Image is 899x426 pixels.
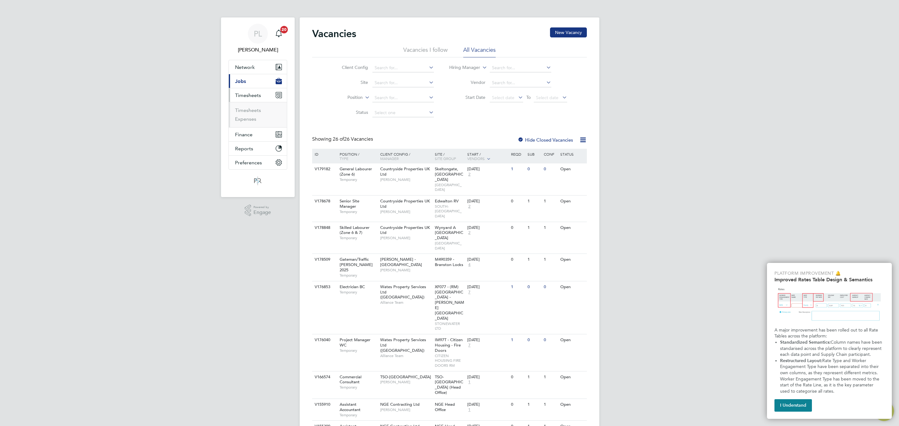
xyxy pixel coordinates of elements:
input: Select one [372,109,434,117]
div: 0 [542,281,558,293]
input: Search for... [372,64,434,72]
span: CITIZEN HOUSING FIRE DOORS RM [435,353,464,368]
span: [PERSON_NAME] - [GEOGRAPHIC_DATA] [380,257,422,267]
img: Updated Rates Table Design & Semantics [774,285,884,325]
span: Edwalton RV [435,198,459,204]
span: [PERSON_NAME] [380,177,432,182]
span: 20 [280,26,288,33]
span: 7 [467,290,471,295]
span: [PERSON_NAME] [380,268,432,273]
span: Site Group [435,156,456,161]
div: [DATE] [467,199,508,204]
div: 0 [526,163,542,175]
div: 0 [509,222,526,234]
span: [PERSON_NAME] [380,235,432,240]
div: Reqd [509,149,526,159]
div: 0 [509,254,526,265]
span: Alliance Team [380,300,432,305]
h2: Improved Rates Table Design & Semantics [774,277,884,283]
input: Search for... [490,79,551,87]
span: M490359 - Branston Locks [435,257,463,267]
div: 0 [526,281,542,293]
span: Temporary [340,348,377,353]
span: Skeltongate, [GEOGRAPHIC_DATA] [435,166,463,182]
span: Temporary [340,209,377,214]
span: Select date [536,95,558,100]
span: Countryside Properties UK Ltd [380,166,430,177]
span: [PERSON_NAME] [380,209,432,214]
span: Manager [380,156,399,161]
span: Senior Site Manager [340,198,359,209]
div: Open [559,371,586,383]
span: Temporary [340,177,377,182]
div: 1 [526,254,542,265]
p: Platform Improvement 🔔 [774,270,884,277]
li: Vacancies I follow [403,46,448,57]
span: To [524,93,533,101]
span: Timesheets [235,92,261,98]
div: 1 [526,196,542,207]
label: Site [332,80,368,85]
div: ID [313,149,335,159]
span: Reports [235,146,253,152]
span: Project Manager WC [340,337,371,348]
div: 0 [509,371,526,383]
div: [DATE] [467,337,508,343]
div: 1 [526,222,542,234]
div: V176040 [313,334,335,346]
label: Vendor [449,80,485,85]
p: A major improvement has been rolled out to all Rate Tables across the platform: [774,327,884,339]
span: Wates Property Services Ltd ([GEOGRAPHIC_DATA]) [380,337,426,353]
label: Status [332,109,368,115]
span: Countryside Properties UK Ltd [380,198,430,209]
span: Commercial Consultant [340,374,361,385]
div: 0 [509,399,526,410]
div: 0 [542,163,558,175]
div: Open [559,399,586,410]
span: Skilled Labourer (Zone 6 & 7) [340,225,370,235]
span: TSO-[GEOGRAPHIC_DATA] (Head Office) [435,374,463,395]
span: Assistant Accountant [340,402,361,412]
span: PL [254,30,262,38]
img: psrsolutions-logo-retina.png [252,176,263,186]
div: 0 [542,334,558,346]
label: Hiring Manager [444,65,480,71]
strong: Standardized Semantics: [780,340,831,345]
div: Open [559,254,586,265]
span: NGE Contracting Ltd [380,402,420,407]
div: [DATE] [467,284,508,290]
div: Client Config / [379,149,433,164]
div: 1 [542,254,558,265]
div: 1 [526,399,542,410]
span: 1 [467,380,471,385]
div: V179182 [313,163,335,175]
span: 7 [467,343,471,348]
label: Client Config [332,65,368,70]
input: Search for... [490,64,551,72]
span: [GEOGRAPHIC_DATA] [435,241,464,250]
span: Vendors [467,156,485,161]
span: 2 [467,230,471,235]
div: Open [559,222,586,234]
div: [DATE] [467,375,508,380]
div: V178848 [313,222,335,234]
span: Jobs [235,78,246,84]
strong: Restructured Layout: [780,358,822,363]
div: Position / [335,149,379,164]
span: [PERSON_NAME] [380,407,432,412]
button: I Understand [774,399,812,412]
span: Network [235,64,255,70]
span: Temporary [340,235,377,240]
span: Temporary [340,273,377,278]
span: Wynyard A [GEOGRAPHIC_DATA] [435,225,463,241]
div: Start / [466,149,509,164]
div: 1 [509,281,526,293]
a: Expenses [235,116,256,122]
span: Temporary [340,385,377,390]
span: 26 Vacancies [333,136,373,142]
span: Preferences [235,160,262,166]
div: [DATE] [467,257,508,262]
span: Engage [253,210,271,215]
div: 0 [509,196,526,207]
label: Position [327,94,363,101]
